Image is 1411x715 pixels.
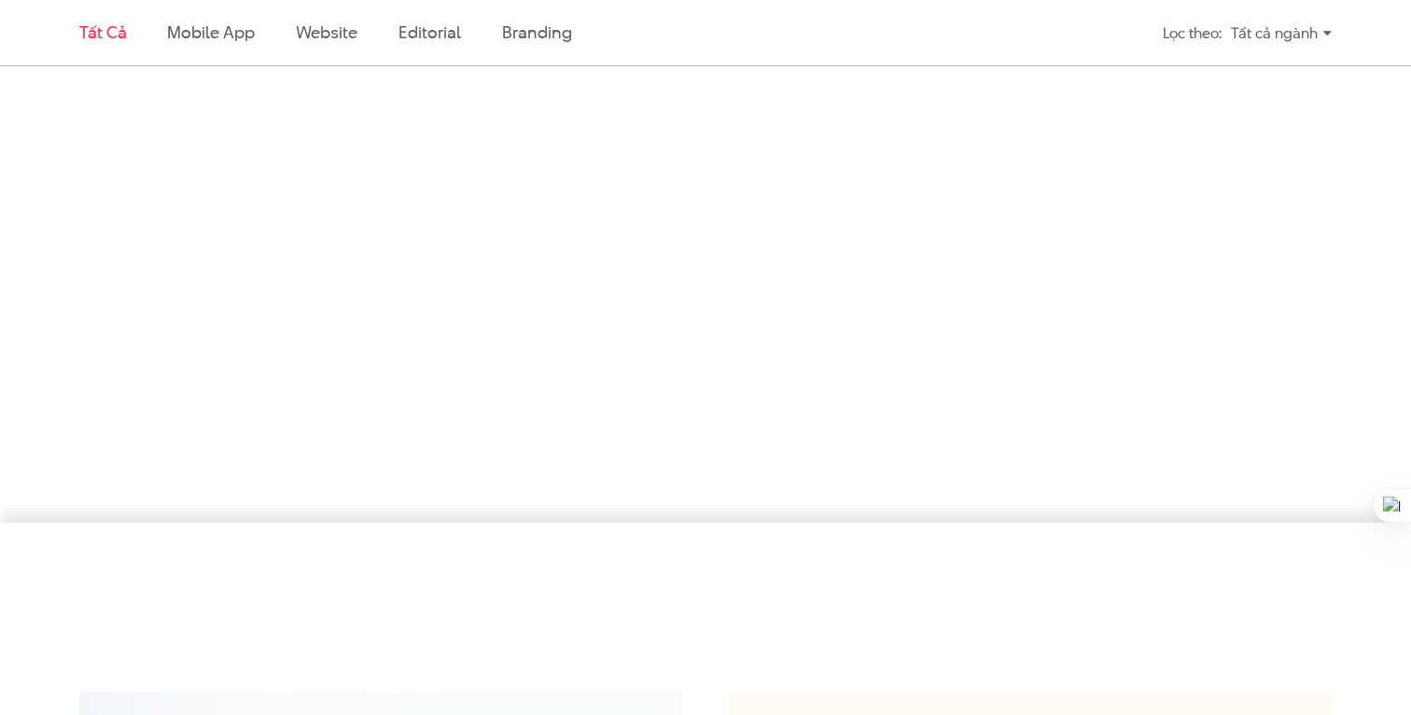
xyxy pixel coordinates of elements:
[398,21,461,44] a: Editorial
[1231,17,1332,49] div: Tất cả ngành
[79,21,126,44] a: Tất cả
[167,21,254,44] a: Mobile app
[502,21,571,44] a: Branding
[1163,17,1222,49] div: Lọc theo:
[296,21,357,44] a: Website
